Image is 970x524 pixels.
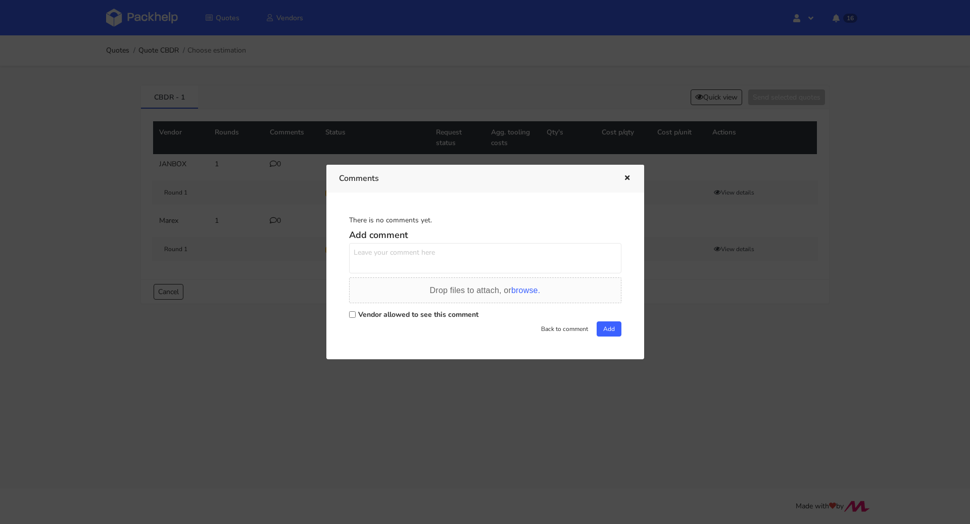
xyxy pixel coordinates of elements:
[349,229,621,241] h5: Add comment
[535,321,595,337] button: Back to comment
[511,286,540,295] span: browse.
[339,171,608,185] h3: Comments
[430,286,541,295] span: Drop files to attach, or
[358,310,478,319] label: Vendor allowed to see this comment
[349,215,621,225] div: There is no comments yet.
[597,321,621,337] button: Add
